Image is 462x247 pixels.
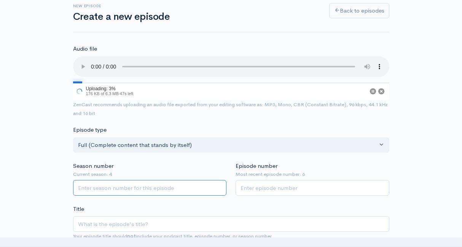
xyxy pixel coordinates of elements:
[370,88,376,94] button: Pause
[86,91,134,96] span: 176 KB of 6.3 MB · 47s left
[73,205,84,214] label: Title
[73,11,320,22] h1: Create a new episode
[73,180,227,196] input: Enter season number for this episode
[73,233,273,239] small: Your episode title should include your podcast title, episode number, or season number.
[73,171,227,178] small: Current season: 4
[73,83,135,100] div: Uploading
[73,162,113,171] label: Season number
[78,141,378,150] div: Full (Complete content that stands by itself)
[73,45,97,53] label: Audio file
[73,137,389,153] button: Full (Complete content that stands by itself)
[127,233,136,239] strong: not
[236,162,277,171] label: Episode number
[73,101,388,116] small: ZenCast recommends uploading an audio file exported from your editing software as: MP3, Mono, CBR...
[236,180,389,196] input: Enter episode number
[329,3,389,19] a: Back to episodes
[73,126,107,134] label: Episode type
[236,171,389,178] small: Most recent episode number: 6
[86,86,134,91] div: Uploading: 3%
[73,216,389,232] input: What is the episode's title?
[73,4,320,8] h6: New episode
[378,88,384,94] button: Cancel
